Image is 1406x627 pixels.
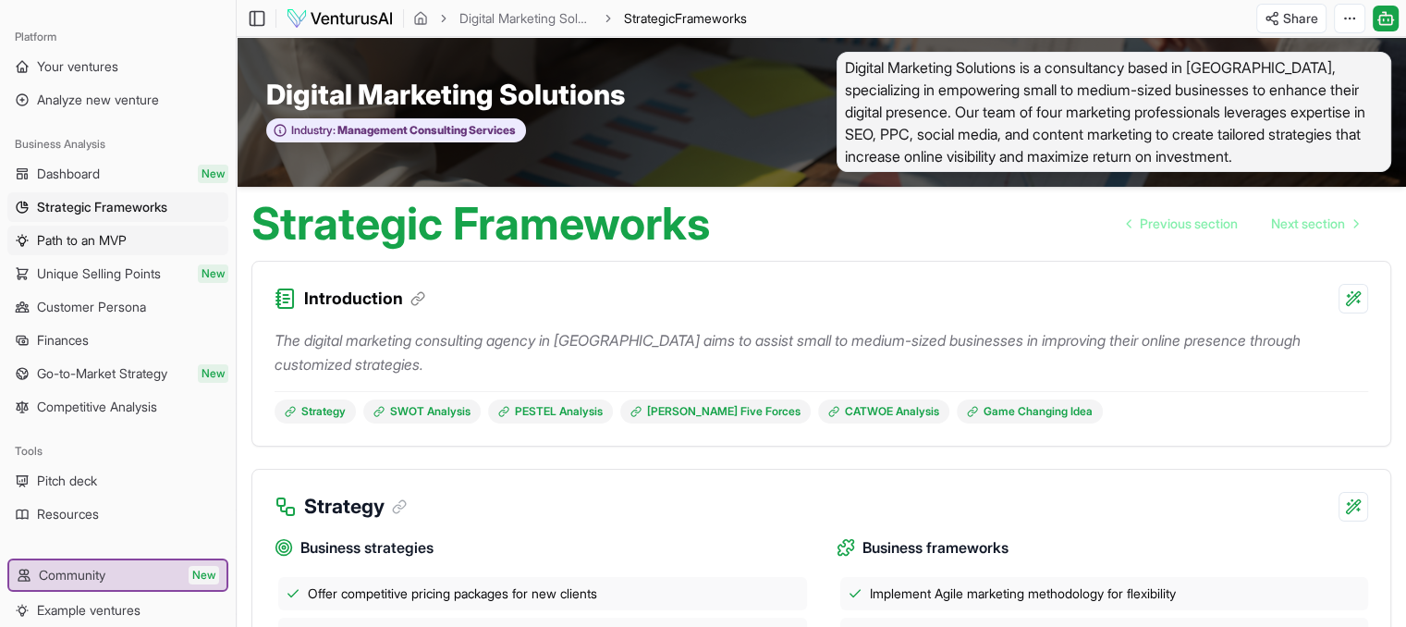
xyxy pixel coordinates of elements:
span: Offer competitive pricing packages for new clients [308,584,597,603]
span: Resources [37,505,99,523]
span: Strategic Frameworks [37,198,167,216]
a: DashboardNew [7,159,228,189]
span: Path to an MVP [37,231,127,250]
a: Analyze new venture [7,85,228,115]
span: Implement Agile marketing methodology for flexibility [870,584,1176,603]
span: New [198,165,228,183]
h3: Strategy [304,492,407,522]
span: Previous section [1140,215,1238,233]
nav: pagination [1112,205,1373,242]
a: Game Changing Idea [957,400,1103,424]
a: Strategy [275,400,356,424]
span: Business frameworks [862,536,1009,559]
a: CommunityNew [9,560,226,590]
a: Strategic Frameworks [7,192,228,222]
span: Analyze new venture [37,91,159,109]
span: Finances [37,331,89,350]
span: Frameworks [675,10,747,26]
a: Resources [7,499,228,529]
span: Share [1283,9,1318,28]
span: Management Consulting Services [336,123,516,138]
span: Industry: [291,123,336,138]
div: Tools [7,436,228,466]
a: Go to next page [1256,205,1373,242]
span: Digital Marketing Solutions is a consultancy based in [GEOGRAPHIC_DATA], specializing in empoweri... [837,52,1392,172]
span: New [198,264,228,283]
span: New [189,566,219,584]
a: Finances [7,326,228,355]
div: Business Analysis [7,129,228,159]
a: [PERSON_NAME] Five Forces [620,400,811,424]
span: Dashboard [37,165,100,183]
span: Go-to-Market Strategy [37,364,167,383]
a: CATWOE Analysis [818,400,949,424]
a: Go to previous page [1112,205,1253,242]
h3: Introduction [304,286,425,312]
a: PESTEL Analysis [488,400,613,424]
span: Community [39,566,105,584]
a: SWOT Analysis [363,400,481,424]
span: Business strategies [300,536,434,559]
a: Your ventures [7,52,228,81]
span: New [198,364,228,383]
span: Customer Persona [37,298,146,316]
a: Path to an MVP [7,226,228,255]
p: The digital marketing consulting agency in [GEOGRAPHIC_DATA] aims to assist small to medium-sized... [275,328,1368,376]
a: Unique Selling PointsNew [7,259,228,289]
a: Digital Marketing Solutions [459,9,593,28]
a: Example ventures [7,596,228,625]
h1: Strategic Frameworks [251,202,710,246]
button: Industry:Management Consulting Services [266,118,526,143]
span: Competitive Analysis [37,398,157,416]
span: Unique Selling Points [37,264,161,283]
span: StrategicFrameworks [624,9,747,28]
a: Customer Persona [7,292,228,322]
nav: breadcrumb [413,9,747,28]
img: logo [286,7,394,30]
span: Pitch deck [37,472,97,490]
a: Go-to-Market StrategyNew [7,359,228,388]
span: Your ventures [37,57,118,76]
span: Digital Marketing Solutions [266,78,625,111]
a: Pitch deck [7,466,228,496]
div: Platform [7,22,228,52]
button: Share [1256,4,1327,33]
span: Example ventures [37,601,141,620]
span: Next section [1271,215,1345,233]
a: Competitive Analysis [7,392,228,422]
